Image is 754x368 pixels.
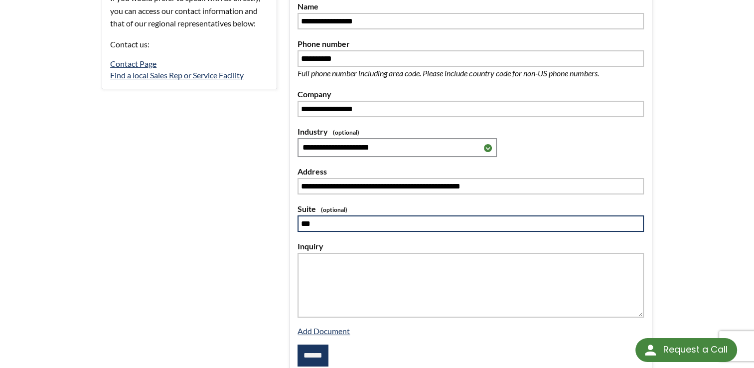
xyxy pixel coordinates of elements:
[298,202,643,215] label: Suite
[298,125,643,138] label: Industry
[635,338,737,362] div: Request a Call
[298,67,631,80] p: Full phone number including area code. Please include country code for non-US phone numbers.
[110,38,269,51] p: Contact us:
[110,70,244,80] a: Find a local Sales Rep or Service Facility
[110,59,156,68] a: Contact Page
[298,165,643,178] label: Address
[298,37,643,50] label: Phone number
[298,240,643,253] label: Inquiry
[298,326,350,336] a: Add Document
[642,342,658,358] img: round button
[298,88,643,101] label: Company
[663,338,727,361] div: Request a Call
